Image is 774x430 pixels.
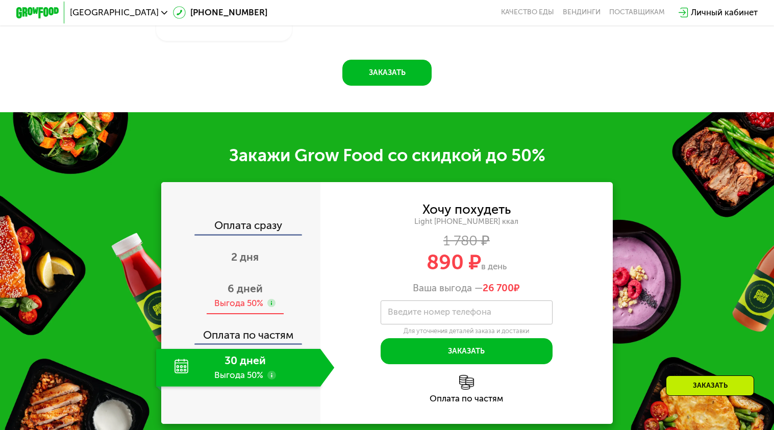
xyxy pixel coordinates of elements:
[483,282,514,294] span: 26 700
[320,217,613,226] div: Light [PHONE_NUMBER] ккал
[162,220,320,234] div: Оплата сразу
[342,60,432,86] button: Заказать
[162,319,320,343] div: Оплата по частям
[381,327,553,335] div: Для уточнения деталей заказа и доставки
[483,282,520,294] span: ₽
[427,250,481,274] span: 890 ₽
[481,261,507,271] span: в день
[422,204,511,215] div: Хочу похудеть
[214,297,263,309] div: Выгода 50%
[381,338,553,364] button: Заказать
[691,6,758,19] div: Личный кабинет
[666,375,754,396] div: Заказать
[563,8,601,17] a: Вендинги
[228,282,263,295] span: 6 дней
[173,6,267,19] a: [PHONE_NUMBER]
[459,375,474,390] img: l6xcnZfty9opOoJh.png
[231,250,259,263] span: 2 дня
[320,282,613,294] div: Ваша выгода —
[609,8,665,17] div: поставщикам
[388,309,491,315] label: Введите номер телефона
[320,394,613,403] div: Оплата по частям
[320,235,613,246] div: 1 780 ₽
[70,8,159,17] span: [GEOGRAPHIC_DATA]
[501,8,554,17] a: Качество еды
